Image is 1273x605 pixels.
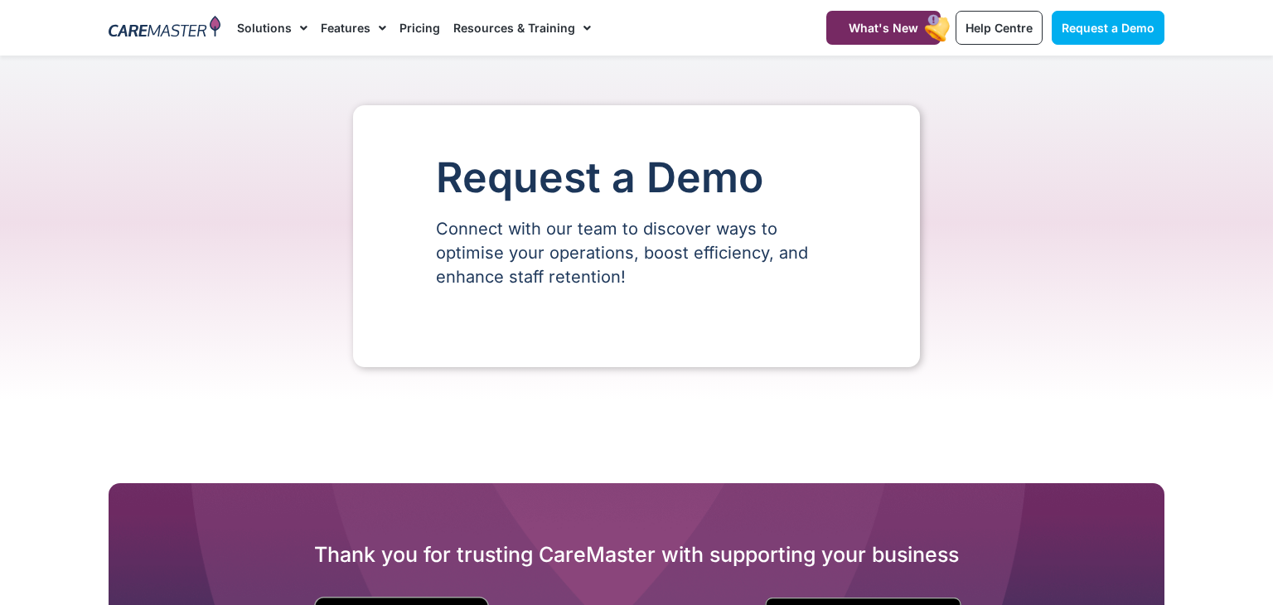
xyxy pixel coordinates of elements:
[826,11,941,45] a: What's New
[436,217,837,289] p: Connect with our team to discover ways to optimise your operations, boost efficiency, and enhance...
[849,21,918,35] span: What's New
[109,541,1164,568] h2: Thank you for trusting CareMaster with supporting your business
[1062,21,1154,35] span: Request a Demo
[966,21,1033,35] span: Help Centre
[109,16,220,41] img: CareMaster Logo
[436,155,837,201] h1: Request a Demo
[956,11,1043,45] a: Help Centre
[1052,11,1164,45] a: Request a Demo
